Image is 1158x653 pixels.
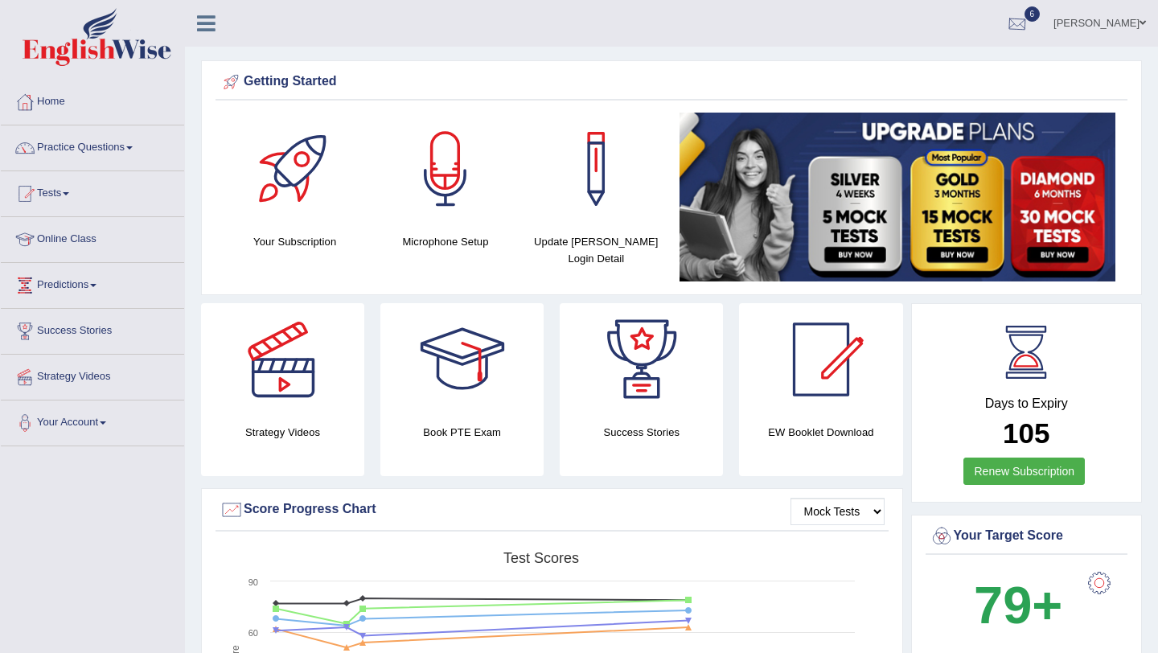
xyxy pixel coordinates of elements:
div: Score Progress Chart [220,498,885,522]
a: Your Account [1,400,184,441]
tspan: Test scores [503,550,579,566]
a: Home [1,80,184,120]
text: 60 [248,628,258,638]
b: 79+ [974,576,1062,635]
a: Tests [1,171,184,212]
h4: Days to Expiry [930,396,1124,411]
b: 105 [1003,417,1049,449]
a: Success Stories [1,309,184,349]
h4: Update [PERSON_NAME] Login Detail [529,233,663,267]
h4: Success Stories [560,424,723,441]
h4: Strategy Videos [201,424,364,441]
h4: EW Booklet Download [739,424,902,441]
a: Predictions [1,263,184,303]
img: small5.jpg [680,113,1115,281]
text: 90 [248,577,258,587]
div: Getting Started [220,70,1123,94]
a: Strategy Videos [1,355,184,395]
a: Renew Subscription [963,458,1085,485]
h4: Microphone Setup [378,233,512,250]
h4: Book PTE Exam [380,424,544,441]
a: Online Class [1,217,184,257]
div: Your Target Score [930,524,1124,548]
a: Practice Questions [1,125,184,166]
h4: Your Subscription [228,233,362,250]
span: 6 [1025,6,1041,22]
